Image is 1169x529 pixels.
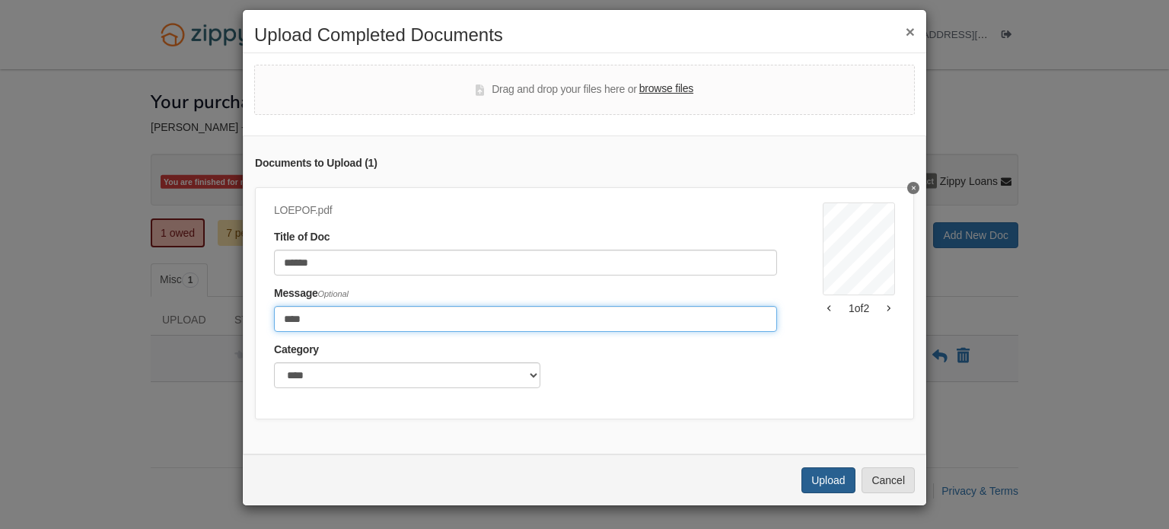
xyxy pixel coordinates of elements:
h2: Upload Completed Documents [254,25,915,45]
select: Category [274,362,540,388]
label: Category [274,342,319,359]
label: browse files [639,81,693,97]
label: Title of Doc [274,229,330,246]
button: × [906,24,915,40]
button: Cancel [862,467,915,493]
div: 1 of 2 [823,301,895,316]
div: Drag and drop your files here or [476,81,693,99]
label: Message [274,285,349,302]
input: Document Title [274,250,777,276]
div: LOEPOF.pdf [274,202,777,219]
span: Optional [318,289,349,298]
button: Upload [801,467,855,493]
button: Delete LOEPOF [907,182,919,194]
input: Include any comments on this document [274,306,777,332]
div: Documents to Upload ( 1 ) [255,155,914,172]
